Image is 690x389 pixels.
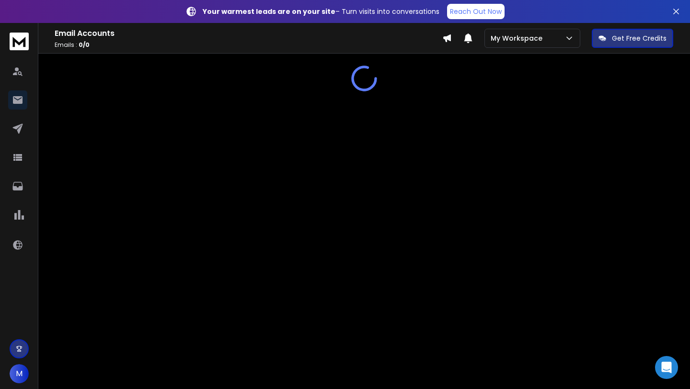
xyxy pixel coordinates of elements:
[491,33,546,43] p: My Workspace
[203,7,335,16] strong: Your warmest leads are on your site
[10,364,29,383] button: M
[55,28,442,39] h1: Email Accounts
[447,4,505,19] a: Reach Out Now
[655,356,678,379] div: Open Intercom Messenger
[10,33,29,50] img: logo
[592,29,673,48] button: Get Free Credits
[203,7,439,16] p: – Turn visits into conversations
[55,41,442,49] p: Emails :
[450,7,502,16] p: Reach Out Now
[79,41,90,49] span: 0 / 0
[612,33,667,43] p: Get Free Credits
